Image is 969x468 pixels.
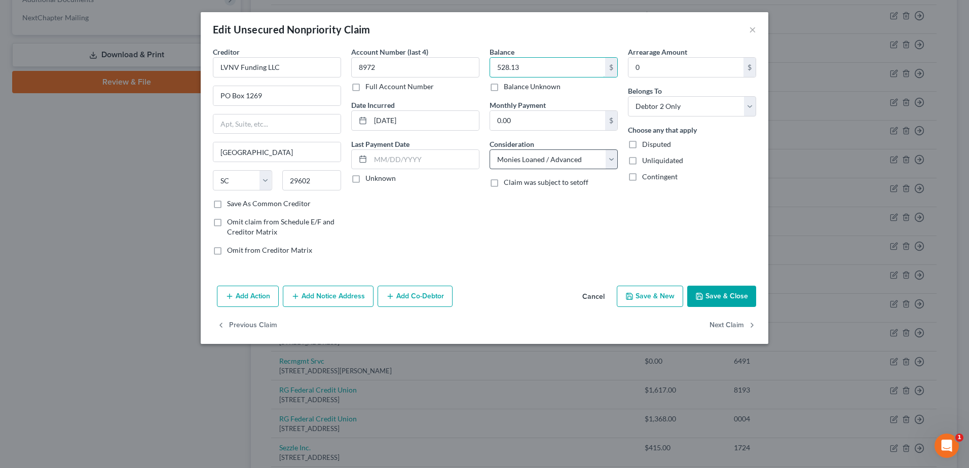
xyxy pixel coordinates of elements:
label: Full Account Number [365,82,434,92]
button: Save & Close [687,286,756,307]
button: Add Co-Debtor [378,286,453,307]
label: Balance [490,47,514,57]
input: Enter zip... [282,170,342,190]
input: MM/DD/YYYY [370,150,479,169]
label: Balance Unknown [504,82,561,92]
label: Choose any that apply [628,125,697,135]
iframe: Intercom live chat [935,434,959,458]
button: Add Action [217,286,279,307]
label: Account Number (last 4) [351,47,428,57]
span: Claim was subject to setoff [504,178,588,186]
span: Contingent [642,172,678,181]
input: 0.00 [628,58,743,77]
input: Apt, Suite, etc... [213,114,341,134]
label: Monthly Payment [490,100,546,110]
button: Next Claim [710,315,756,336]
label: Save As Common Creditor [227,199,311,209]
button: Add Notice Address [283,286,374,307]
input: MM/DD/YYYY [370,111,479,130]
button: Previous Claim [217,315,277,336]
label: Date Incurred [351,100,395,110]
input: Search creditor by name... [213,57,341,77]
div: $ [743,58,756,77]
div: Edit Unsecured Nonpriority Claim [213,22,370,36]
input: Enter city... [213,142,341,162]
label: Arrearage Amount [628,47,687,57]
input: XXXX [351,57,479,77]
input: Enter address... [213,86,341,105]
button: Save & New [617,286,683,307]
label: Last Payment Date [351,139,409,149]
label: Consideration [490,139,534,149]
input: 0.00 [490,58,605,77]
span: Disputed [642,140,671,148]
button: Cancel [574,287,613,307]
span: Omit from Creditor Matrix [227,246,312,254]
div: $ [605,58,617,77]
label: Unknown [365,173,396,183]
span: Omit claim from Schedule E/F and Creditor Matrix [227,217,334,236]
span: Creditor [213,48,240,56]
button: × [749,23,756,35]
div: $ [605,111,617,130]
input: 0.00 [490,111,605,130]
span: 1 [955,434,963,442]
span: Belongs To [628,87,662,95]
span: Unliquidated [642,156,683,165]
